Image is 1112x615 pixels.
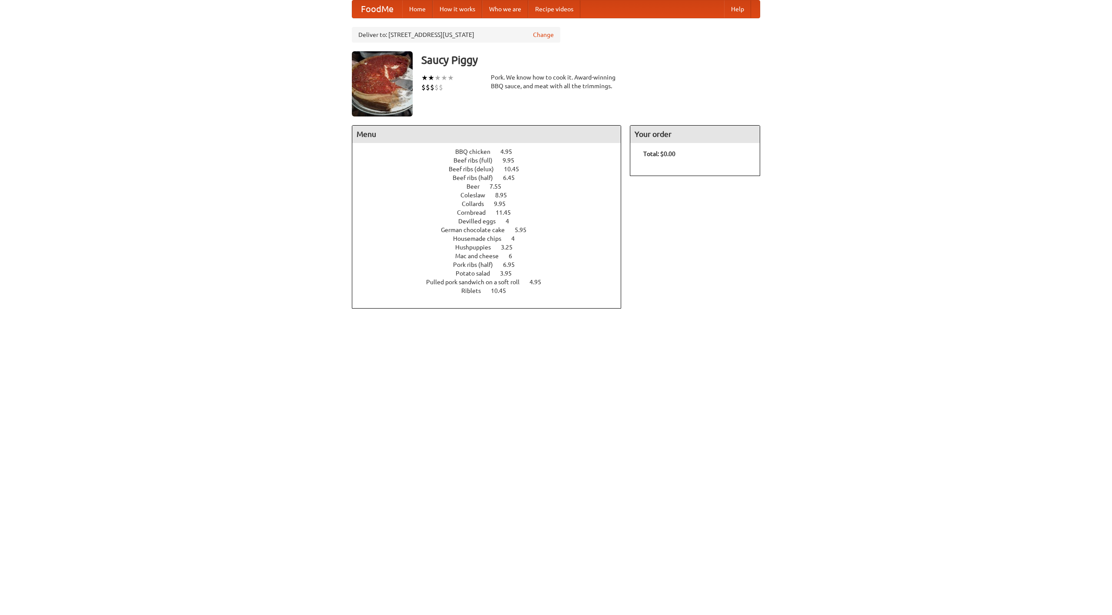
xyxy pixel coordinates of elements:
span: 6 [509,253,521,259]
a: Devilled eggs 4 [458,218,525,225]
span: 6.95 [503,261,523,268]
span: Riblets [461,287,490,294]
span: 8.95 [495,192,516,199]
a: Riblets 10.45 [461,287,522,294]
li: $ [426,83,430,92]
a: Coleslaw 8.95 [460,192,523,199]
a: Help [724,0,751,18]
a: Beef ribs (full) 9.95 [453,157,530,164]
li: $ [434,83,439,92]
span: 9.95 [494,200,514,207]
a: Beef ribs (half) 6.45 [453,174,531,181]
a: Who we are [482,0,528,18]
span: 10.45 [504,166,528,173]
a: Beef ribs (delux) 10.45 [449,166,535,173]
li: $ [430,83,434,92]
li: ★ [421,73,428,83]
img: angular.jpg [352,51,413,116]
span: 3.95 [500,270,520,277]
div: Pork. We know how to cook it. Award-winning BBQ sauce, and meat with all the trimmings. [491,73,621,90]
span: 9.95 [503,157,523,164]
span: 4 [506,218,518,225]
li: ★ [428,73,434,83]
a: Potato salad 3.95 [456,270,528,277]
span: Beer [467,183,488,190]
a: Hushpuppies 3.25 [455,244,529,251]
a: How it works [433,0,482,18]
a: Collards 9.95 [462,200,522,207]
span: 11.45 [496,209,520,216]
a: Recipe videos [528,0,580,18]
span: 5.95 [515,226,535,233]
a: FoodMe [352,0,402,18]
li: ★ [441,73,447,83]
span: Coleslaw [460,192,494,199]
span: 3.25 [501,244,521,251]
a: Pork ribs (half) 6.95 [453,261,531,268]
li: $ [421,83,426,92]
li: ★ [447,73,454,83]
span: 4 [511,235,523,242]
span: 7.55 [490,183,510,190]
a: BBQ chicken 4.95 [455,148,528,155]
span: Pork ribs (half) [453,261,502,268]
div: Deliver to: [STREET_ADDRESS][US_STATE] [352,27,560,43]
span: Collards [462,200,493,207]
span: 10.45 [491,287,515,294]
span: Potato salad [456,270,499,277]
li: $ [439,83,443,92]
span: 6.45 [503,174,523,181]
h4: Menu [352,126,621,143]
span: 4.95 [500,148,521,155]
span: Cornbread [457,209,494,216]
a: Cornbread 11.45 [457,209,527,216]
span: Mac and cheese [455,253,507,259]
span: Hushpuppies [455,244,500,251]
li: ★ [434,73,441,83]
b: Total: $0.00 [643,150,675,157]
a: Mac and cheese 6 [455,253,528,259]
a: Housemade chips 4 [453,235,531,242]
span: Devilled eggs [458,218,504,225]
span: Beef ribs (full) [453,157,501,164]
a: German chocolate cake 5.95 [441,226,543,233]
span: Beef ribs (half) [453,174,502,181]
a: Home [402,0,433,18]
h4: Your order [630,126,760,143]
h3: Saucy Piggy [421,51,760,69]
span: BBQ chicken [455,148,499,155]
span: Beef ribs (delux) [449,166,503,173]
span: German chocolate cake [441,226,513,233]
a: Beer 7.55 [467,183,517,190]
span: Housemade chips [453,235,510,242]
a: Change [533,30,554,39]
span: 4.95 [530,279,550,286]
span: Pulled pork sandwich on a soft roll [426,279,528,286]
a: Pulled pork sandwich on a soft roll 4.95 [426,279,557,286]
